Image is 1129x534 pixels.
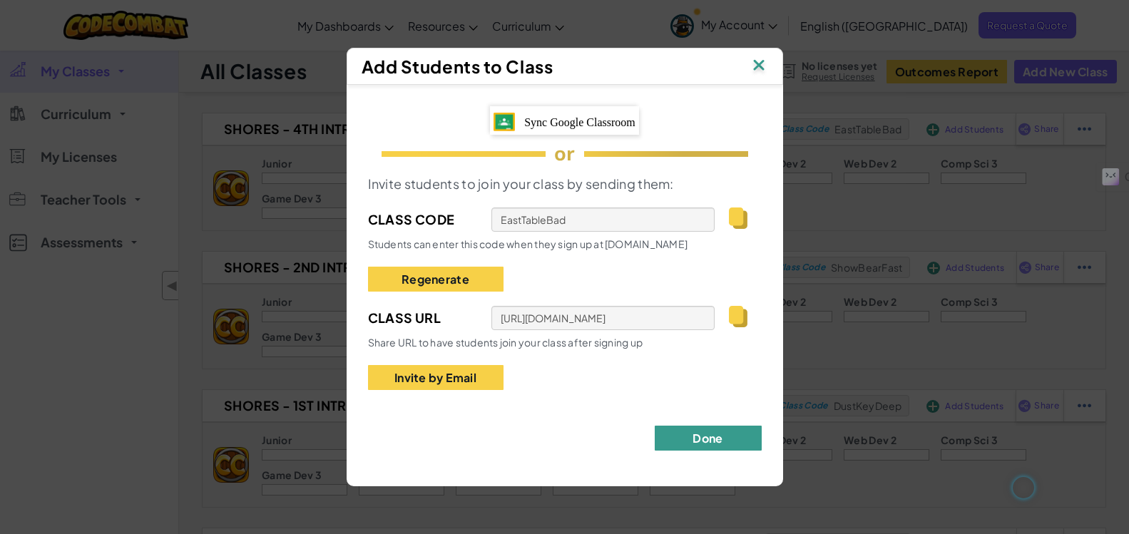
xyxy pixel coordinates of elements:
span: or [554,142,575,165]
span: Class Code [368,209,477,230]
button: Regenerate [368,267,504,292]
img: IconCopy.svg [729,306,747,327]
img: IconClose.svg [750,56,768,77]
span: Sync Google Classroom [524,116,635,128]
span: Students can enter this code when they sign up at [DOMAIN_NAME] [368,237,688,250]
img: IconGoogleClassroom.svg [494,113,515,131]
img: IconCopy.svg [729,207,747,229]
span: Invite students to join your class by sending them: [368,175,674,192]
button: Done [655,426,762,451]
span: Share URL to have students join your class after signing up [368,336,643,349]
button: Invite by Email [368,365,504,390]
span: Add Students to Class [362,56,553,77]
span: Class Url [368,307,477,329]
